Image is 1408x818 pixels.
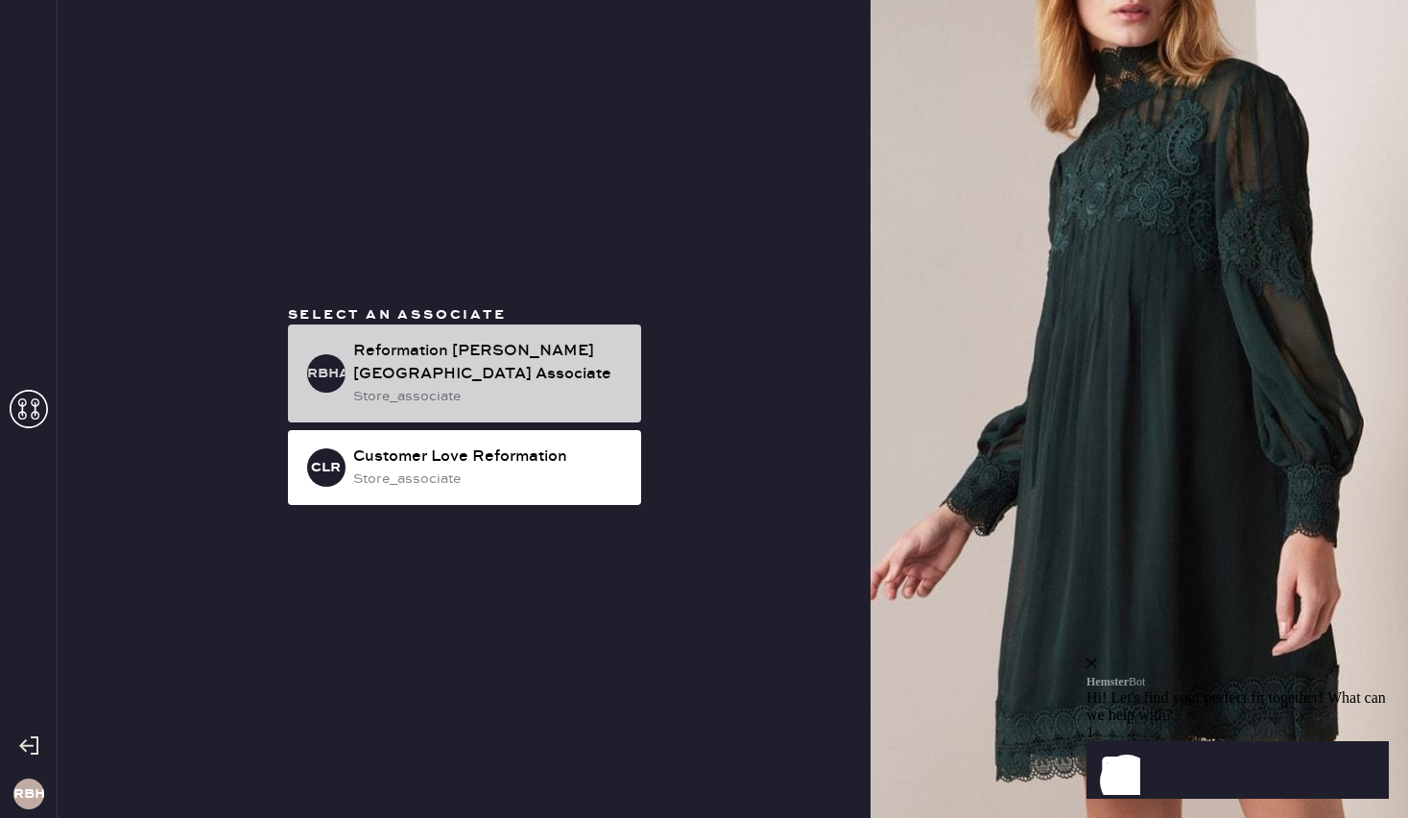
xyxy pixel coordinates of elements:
[353,445,626,469] div: Customer Love Reformation
[13,787,44,801] h3: RBH
[1086,551,1403,814] iframe: Front Chat
[307,367,346,380] h3: RBHA
[353,469,626,490] div: store_associate
[311,461,341,474] h3: CLR
[353,386,626,407] div: store_associate
[288,306,507,324] span: Select an associate
[353,340,626,386] div: Reformation [PERSON_NAME][GEOGRAPHIC_DATA] Associate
